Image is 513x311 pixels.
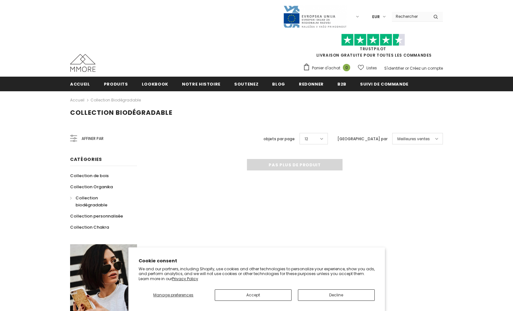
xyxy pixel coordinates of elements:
span: Manage preferences [153,292,193,298]
span: Collection de bois [70,173,109,179]
span: soutenez [234,81,258,87]
a: TrustPilot [360,46,386,52]
p: We and our partners, including Shopify, use cookies and other technologies to personalize your ex... [139,266,375,281]
label: objets par page [264,136,295,142]
span: Collection Chakra [70,224,109,230]
span: Accueil [70,81,90,87]
span: Notre histoire [182,81,220,87]
span: Collection Organika [70,184,113,190]
a: Produits [104,77,128,91]
a: Collection biodégradable [70,192,130,211]
button: Decline [298,289,375,301]
span: Produits [104,81,128,87]
span: EUR [372,14,380,20]
a: Privacy Policy [172,276,198,281]
span: Affiner par [82,135,104,142]
span: Suivi de commande [360,81,408,87]
h2: Cookie consent [139,258,375,264]
input: Search Site [392,12,429,21]
label: [GEOGRAPHIC_DATA] par [337,136,387,142]
span: Collection biodégradable [70,108,172,117]
img: Faites confiance aux étoiles pilotes [341,34,405,46]
a: Collection de bois [70,170,109,181]
a: Collection personnalisée [70,211,123,222]
span: Meilleures ventes [397,136,430,142]
span: B2B [337,81,346,87]
a: Collection Organika [70,181,113,192]
span: Blog [272,81,285,87]
a: Blog [272,77,285,91]
img: Cas MMORE [70,54,96,72]
span: LIVRAISON GRATUITE POUR TOUTES LES COMMANDES [303,37,443,58]
a: Accueil [70,77,90,91]
span: Lookbook [142,81,168,87]
a: Panier d'achat 0 [303,63,353,73]
a: soutenez [234,77,258,91]
span: Catégories [70,156,102,162]
span: 0 [343,64,350,71]
span: or [405,66,409,71]
span: Collection biodégradable [76,195,107,208]
span: Listes [366,65,377,71]
span: 12 [305,136,308,142]
a: Notre histoire [182,77,220,91]
a: Listes [358,62,377,73]
a: Javni Razpis [283,14,347,19]
button: Accept [215,289,292,301]
a: Collection Chakra [70,222,109,233]
a: Accueil [70,96,84,104]
img: Javni Razpis [283,5,347,28]
span: Redonner [299,81,324,87]
a: Suivi de commande [360,77,408,91]
span: Collection personnalisée [70,213,123,219]
a: S'identifier [384,66,404,71]
a: Redonner [299,77,324,91]
a: B2B [337,77,346,91]
a: Lookbook [142,77,168,91]
a: Créez un compte [410,66,443,71]
span: Panier d'achat [312,65,340,71]
a: Collection biodégradable [90,97,141,103]
button: Manage preferences [138,289,208,301]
